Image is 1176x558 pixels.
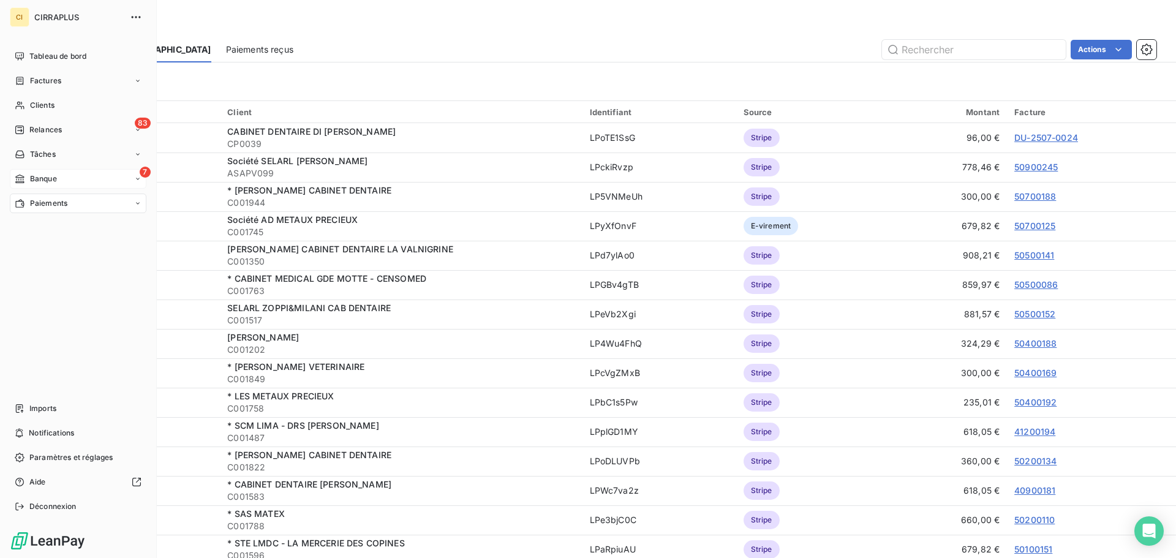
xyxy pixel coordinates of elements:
[744,423,780,441] span: Stripe
[744,334,780,353] span: Stripe
[582,505,736,535] td: LPe3bjC0C
[227,432,575,444] span: C001487
[886,300,1007,329] td: 881,57 €
[582,123,736,153] td: LPoTE1SsG
[582,270,736,300] td: LPGBv4gTB
[30,100,55,111] span: Clients
[1014,162,1058,172] a: 50900245
[10,7,29,27] div: CI
[29,403,56,414] span: Imports
[1014,397,1057,407] a: 50400192
[582,182,736,211] td: LP5VNMeUh
[227,185,391,195] span: * [PERSON_NAME] CABINET DENTAIRE
[1014,485,1055,496] a: 40900181
[227,420,379,431] span: * SCM LIMA - DRS [PERSON_NAME]
[1014,544,1052,554] a: 50100151
[10,472,146,492] a: Aide
[582,476,736,505] td: LPWc7va2z
[886,153,1007,182] td: 778,46 €
[886,358,1007,388] td: 300,00 €
[226,43,293,56] span: Paiements reçus
[227,391,334,401] span: * LES METAUX PRECIEUX
[227,361,364,372] span: * [PERSON_NAME] VETERINAIRE
[1014,191,1056,202] a: 50700188
[744,129,780,147] span: Stripe
[1014,279,1058,290] a: 50500086
[744,452,780,470] span: Stripe
[582,211,736,241] td: LPyXfOnvF
[1014,368,1057,378] a: 50400169
[30,75,61,86] span: Factures
[744,107,879,117] div: Source
[744,364,780,382] span: Stripe
[744,217,799,235] span: E-virement
[29,452,113,463] span: Paramètres et réglages
[227,479,391,489] span: * CABINET DENTAIRE [PERSON_NAME]
[227,508,285,519] span: * SAS MATEX
[744,393,780,412] span: Stripe
[227,107,575,117] div: Client
[227,167,575,179] span: ASAPV099
[29,51,86,62] span: Tableau de bord
[30,198,67,209] span: Paiements
[1014,456,1057,466] a: 50200134
[227,450,391,460] span: * [PERSON_NAME] CABINET DENTAIRE
[227,491,575,503] span: C001583
[227,138,575,150] span: CP0039
[582,447,736,476] td: LPoDLUVPb
[886,417,1007,447] td: 618,05 €
[582,153,736,182] td: LPckiRvzp
[227,285,575,297] span: C001763
[886,329,1007,358] td: 324,29 €
[1014,309,1055,319] a: 50500152
[227,402,575,415] span: C001758
[582,241,736,270] td: LPd7ylAo0
[227,126,396,137] span: CABINET DENTAIRE DI [PERSON_NAME]
[227,226,575,238] span: C001745
[227,520,575,532] span: C001788
[582,329,736,358] td: LP4Wu4FhQ
[29,501,77,512] span: Déconnexion
[227,332,299,342] span: [PERSON_NAME]
[1014,250,1054,260] a: 50500141
[1071,40,1132,59] button: Actions
[227,344,575,356] span: C001202
[29,428,74,439] span: Notifications
[744,511,780,529] span: Stripe
[744,158,780,176] span: Stripe
[30,173,57,184] span: Banque
[1014,338,1057,349] a: 50400188
[886,447,1007,476] td: 360,00 €
[582,417,736,447] td: LPplGD1MY
[30,149,56,160] span: Tâches
[744,187,780,206] span: Stripe
[29,477,46,488] span: Aide
[227,314,575,326] span: C001517
[886,388,1007,417] td: 235,01 €
[744,481,780,500] span: Stripe
[582,358,736,388] td: LPcVgZMxB
[1014,221,1055,231] a: 50700125
[10,531,86,551] img: Logo LeanPay
[1014,515,1055,525] a: 50200110
[227,156,367,166] span: Société SELARL [PERSON_NAME]
[894,107,1000,117] div: Montant
[886,505,1007,535] td: 660,00 €
[1014,426,1055,437] a: 41200194
[882,40,1066,59] input: Rechercher
[744,305,780,323] span: Stripe
[590,107,729,117] div: Identifiant
[227,373,575,385] span: C001849
[227,303,391,313] span: SELARL ZOPPI&MILANI CAB DENTAIRE
[886,211,1007,241] td: 679,82 €
[29,124,62,135] span: Relances
[227,255,575,268] span: C001350
[227,538,404,548] span: * STE LMDC - LA MERCERIE DES COPINES
[227,461,575,473] span: C001822
[744,246,780,265] span: Stripe
[1134,516,1164,546] div: Open Intercom Messenger
[34,12,123,22] span: CIRRAPLUS
[886,270,1007,300] td: 859,97 €
[227,214,358,225] span: Société AD METAUX PRECIEUX
[886,182,1007,211] td: 300,00 €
